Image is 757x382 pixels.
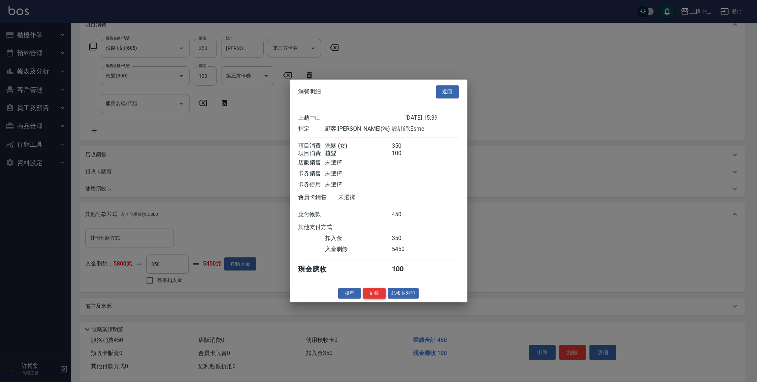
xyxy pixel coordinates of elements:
div: 5450 [392,246,418,253]
div: 入金剩餘 [325,246,392,253]
div: 設計師: Esme [392,125,459,133]
span: 消費明細 [298,88,321,95]
div: 100 [392,264,418,274]
div: 上越中山 [298,114,405,122]
div: 未選擇 [325,170,392,178]
button: 結帳 [363,288,386,299]
div: 店販銷售 [298,159,325,167]
div: 卡券銷售 [298,170,325,178]
div: 顧客: [PERSON_NAME](洗) [325,125,392,133]
button: 掛單 [338,288,361,299]
div: [DATE] 15:39 [405,114,459,122]
div: 洗髮 (女) [325,142,392,150]
div: 未選擇 [325,159,392,167]
div: 指定 [298,125,325,133]
div: 350 [392,235,418,242]
div: 其他支付方式 [298,224,352,231]
div: 350 [392,142,418,150]
div: 卡券使用 [298,181,325,189]
div: 100 [392,150,418,157]
div: 扣入金 [325,235,392,242]
div: 未選擇 [339,194,405,201]
button: 結帳並列印 [388,288,419,299]
div: 項目消費 [298,142,325,150]
div: 應付帳款 [298,211,325,218]
div: 現金應收 [298,264,339,274]
div: 未選擇 [325,181,392,189]
div: 項目消費 [298,150,325,157]
button: 返回 [436,85,459,98]
div: 450 [392,211,418,218]
div: 梳髮 [325,150,392,157]
div: 會員卡銷售 [298,194,339,201]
